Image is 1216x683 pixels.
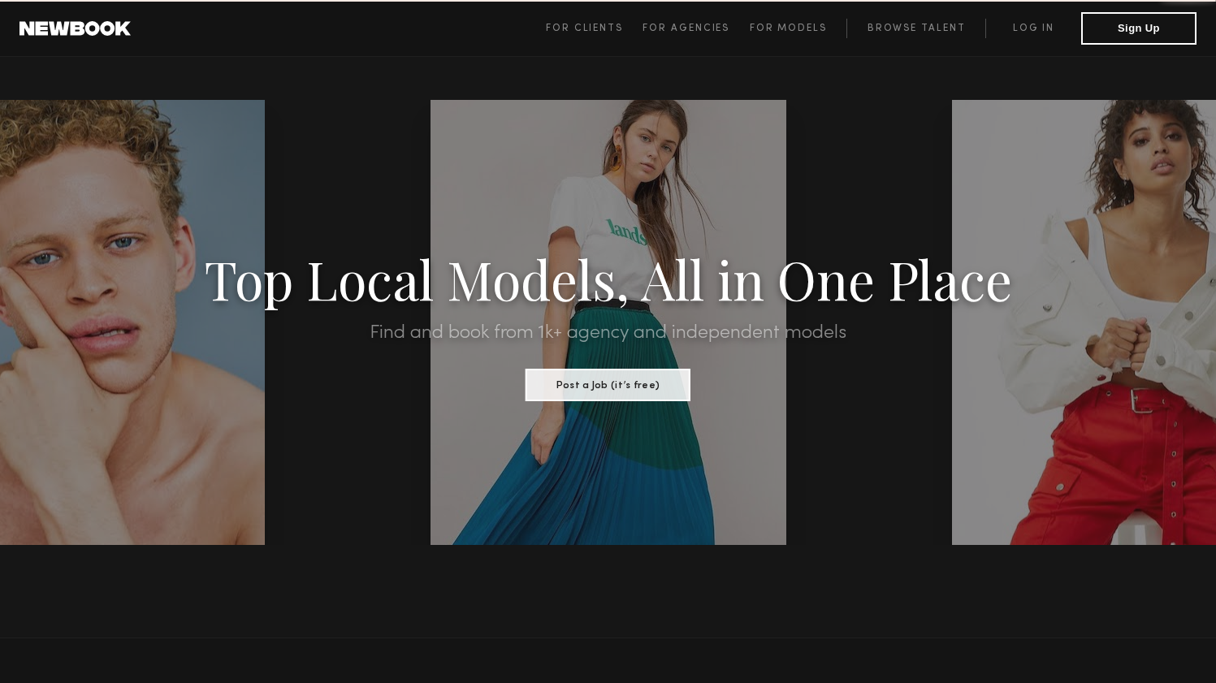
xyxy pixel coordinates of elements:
button: Sign Up [1081,12,1197,45]
button: Post a Job (it’s free) [526,369,690,401]
a: Browse Talent [846,19,985,38]
a: Post a Job (it’s free) [526,374,690,392]
span: For Agencies [643,24,729,33]
h1: Top Local Models, All in One Place [91,253,1124,304]
span: For Clients [546,24,623,33]
a: For Models [750,19,847,38]
a: Log in [985,19,1081,38]
a: For Agencies [643,19,749,38]
span: For Models [750,24,827,33]
h2: Find and book from 1k+ agency and independent models [91,323,1124,343]
a: For Clients [546,19,643,38]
